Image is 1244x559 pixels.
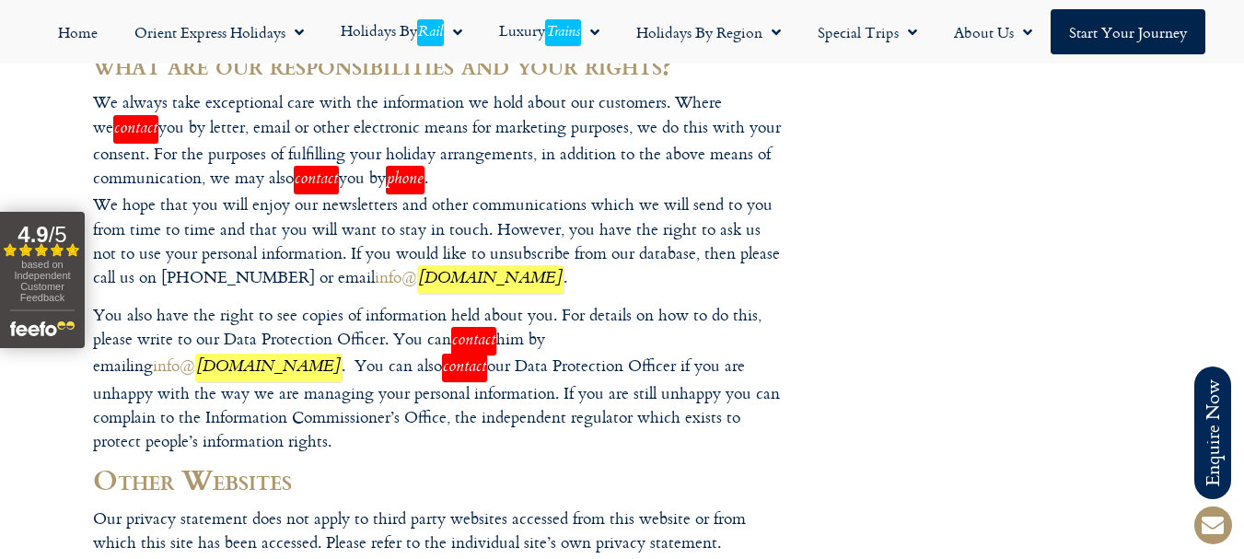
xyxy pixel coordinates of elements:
[153,353,342,378] a: info@[DOMAIN_NAME]
[113,115,158,144] em: contact
[195,354,342,382] em: [DOMAIN_NAME]
[93,464,784,495] h2: Other Websites
[451,327,496,355] em: contact
[93,90,784,292] p: We always take exceptional care with the information we hold about our customers. Where we you by...
[116,9,322,54] a: Orient Express Holidays
[341,21,444,42] span: Holidays by
[322,9,481,54] a: Holidays byRail
[93,303,784,454] p: You also have the right to see copies of information held about you. For details on how to do thi...
[618,9,799,54] a: Holidays by Region
[936,9,1051,54] a: About Us
[545,19,581,46] em: Trains
[1051,9,1205,54] a: Start your Journey
[442,354,487,382] em: contact
[375,264,564,289] a: info@[DOMAIN_NAME]
[9,9,1235,54] nav: Menu
[417,19,444,46] em: Rail
[386,166,424,194] em: phone
[294,166,339,194] em: contact
[93,507,784,555] p: Our privacy statement does not apply to third party websites accessed from this website or from w...
[799,9,936,54] a: Special Trips
[417,265,564,294] em: [DOMAIN_NAME]
[499,21,581,42] span: Luxury
[93,49,784,80] h2: what are our responsibilities and your rights?
[40,9,116,54] a: Home
[481,9,618,54] a: LuxuryTrains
